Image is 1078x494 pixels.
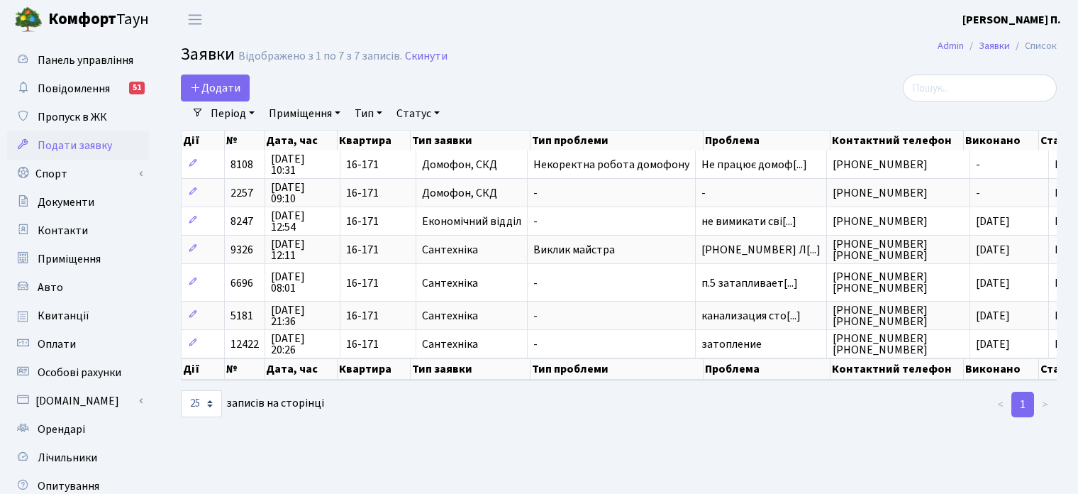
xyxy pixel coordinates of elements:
th: Виконано [964,131,1038,150]
span: [PHONE_NUMBER] [833,159,964,170]
th: Контактний телефон [830,358,965,380]
span: Лічильники [38,450,97,466]
span: [DATE] [976,336,1010,352]
span: - [976,157,980,172]
span: 16-171 [346,244,410,256]
a: Подати заявку [7,131,149,160]
span: [DATE] [976,275,1010,291]
span: [PHONE_NUMBER] [833,187,964,199]
span: затопление [701,339,821,350]
span: Сантехніка [422,244,521,256]
span: Оплати [38,336,76,352]
span: 9326 [230,242,253,258]
a: Панель управління [7,46,149,75]
span: Квитанції [38,308,89,324]
span: 5181 [230,308,253,324]
a: Період [205,101,260,126]
span: Опитування [38,478,99,494]
span: Економічний відділ [422,216,521,227]
span: [DATE] 08:01 [271,271,334,294]
span: Контакти [38,223,88,238]
span: 16-171 [346,159,410,170]
button: Переключити навігацію [177,8,213,31]
a: Контакти [7,216,149,245]
span: [DATE] 10:31 [271,153,334,176]
span: Приміщення [38,251,101,267]
span: Сантехніка [422,339,521,350]
a: Особові рахунки [7,358,149,387]
a: Статус [391,101,445,126]
img: logo.png [14,6,43,34]
span: 6696 [230,275,253,291]
span: - [533,216,689,227]
span: Авто [38,280,63,295]
span: - [533,310,689,322]
span: Документи [38,194,94,210]
span: Домофон, СКД [422,159,521,170]
span: 16-171 [346,187,410,199]
span: Заявки [181,42,235,67]
div: 51 [129,82,145,94]
th: Тип заявки [411,131,530,150]
th: Проблема [704,131,830,150]
span: [PHONE_NUMBER] [833,216,964,227]
span: - [533,339,689,350]
a: Авто [7,273,149,302]
span: Сантехніка [422,310,521,322]
th: Дата, час [265,358,338,380]
th: Дії [182,358,225,380]
span: [DATE] 12:54 [271,210,334,233]
th: № [225,131,265,150]
a: Спорт [7,160,149,188]
span: Орендарі [38,422,85,437]
a: Тип [349,101,388,126]
th: Тип проблеми [530,358,704,380]
span: Не працює домоф[...] [701,157,807,172]
span: [DATE] 09:10 [271,182,334,204]
label: записів на сторінці [181,390,324,417]
span: [PHONE_NUMBER] [PHONE_NUMBER] [833,304,964,327]
span: Таун [48,8,149,32]
a: [PERSON_NAME] П. [962,11,1061,28]
span: - [533,278,689,289]
li: Список [1010,38,1057,54]
th: Проблема [704,358,830,380]
span: Некоректна робота домофону [533,159,689,170]
span: [PHONE_NUMBER] [PHONE_NUMBER] [833,271,964,294]
a: Скинути [405,50,448,63]
span: 16-171 [346,216,410,227]
a: Приміщення [263,101,346,126]
span: Виклик майстра [533,244,689,256]
th: Квартира [338,131,411,150]
span: 12422 [230,336,259,352]
th: Контактний телефон [830,131,965,150]
a: Пропуск в ЖК [7,103,149,131]
span: 16-171 [346,339,410,350]
span: [PHONE_NUMBER] Л[...] [701,242,821,258]
span: - [976,185,980,201]
span: [DATE] 21:36 [271,304,334,327]
span: Панель управління [38,53,133,68]
a: Заявки [979,38,1010,53]
span: [PHONE_NUMBER] [PHONE_NUMBER] [833,333,964,356]
th: Дії [182,131,225,150]
span: Сантехніка [422,278,521,289]
span: Особові рахунки [38,365,121,380]
a: Орендарі [7,415,149,444]
span: [DATE] 20:26 [271,333,334,356]
a: Документи [7,188,149,216]
span: не вимикати сві[...] [701,214,796,229]
th: Тип заявки [411,358,530,380]
span: Пропуск в ЖК [38,109,107,125]
a: 1 [1011,392,1034,417]
span: Домофон, СКД [422,187,521,199]
b: Комфорт [48,8,116,31]
select: записів на сторінці [181,390,222,417]
span: 2257 [230,185,253,201]
th: Тип проблеми [530,131,704,150]
a: Повідомлення51 [7,75,149,103]
th: Квартира [338,358,411,380]
div: Відображено з 1 по 7 з 7 записів. [238,50,402,63]
span: 8247 [230,214,253,229]
a: Оплати [7,330,149,358]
